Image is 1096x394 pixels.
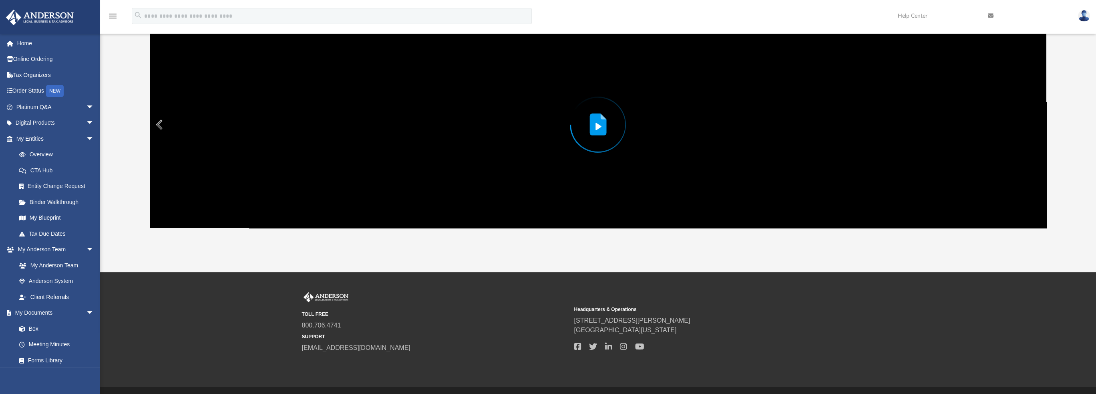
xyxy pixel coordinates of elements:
[302,344,410,351] a: [EMAIL_ADDRESS][DOMAIN_NAME]
[11,321,98,337] a: Box
[6,131,106,147] a: My Entitiesarrow_drop_down
[86,131,102,147] span: arrow_drop_down
[302,333,569,340] small: SUPPORT
[574,317,690,324] a: [STREET_ADDRESS][PERSON_NAME]
[6,83,106,99] a: Order StatusNEW
[86,305,102,321] span: arrow_drop_down
[11,289,102,305] a: Client Referrals
[11,210,102,226] a: My Blueprint
[6,35,106,51] a: Home
[11,352,98,368] a: Forms Library
[1078,10,1090,22] img: User Pic
[302,292,350,303] img: Anderson Advisors Platinum Portal
[134,11,143,20] i: search
[6,242,102,258] a: My Anderson Teamarrow_drop_down
[108,11,118,21] i: menu
[302,311,569,318] small: TOLL FREE
[86,99,102,115] span: arrow_drop_down
[86,242,102,258] span: arrow_drop_down
[11,226,106,242] a: Tax Due Dates
[6,51,106,67] a: Online Ordering
[6,305,102,321] a: My Documentsarrow_drop_down
[108,15,118,21] a: menu
[11,147,106,163] a: Overview
[11,273,102,289] a: Anderson System
[302,322,341,329] a: 800.706.4741
[4,10,76,25] img: Anderson Advisors Platinum Portal
[150,113,167,136] button: Previous File
[11,257,98,273] a: My Anderson Team
[46,85,64,97] div: NEW
[11,337,102,353] a: Meeting Minutes
[574,306,841,313] small: Headquarters & Operations
[6,67,106,83] a: Tax Organizers
[574,327,677,333] a: [GEOGRAPHIC_DATA][US_STATE]
[6,99,106,115] a: Platinum Q&Aarrow_drop_down
[11,194,106,210] a: Binder Walkthrough
[11,178,106,194] a: Entity Change Request
[6,115,106,131] a: Digital Productsarrow_drop_down
[86,115,102,131] span: arrow_drop_down
[11,162,106,178] a: CTA Hub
